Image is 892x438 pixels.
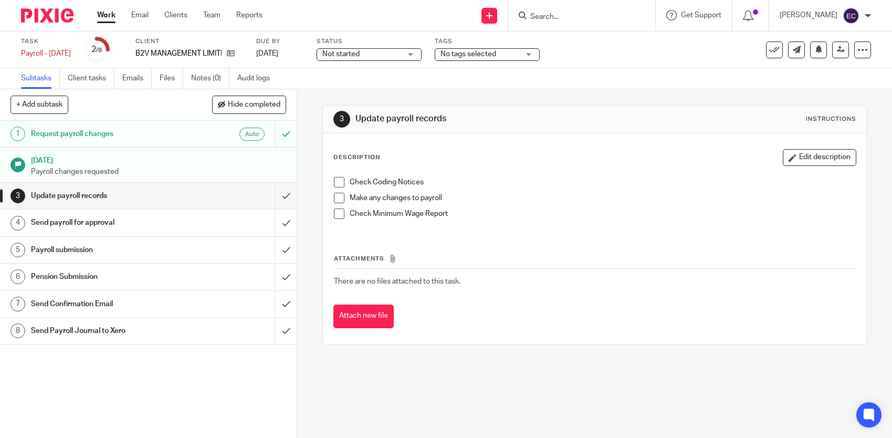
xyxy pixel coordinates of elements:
[529,13,624,22] input: Search
[11,216,25,231] div: 4
[21,48,71,59] div: Payroll - August 2025
[843,7,859,24] img: svg%3E
[780,10,837,20] p: [PERSON_NAME]
[97,10,116,20] a: Work
[783,149,856,166] button: Edit description
[334,256,384,262] span: Attachments
[164,10,187,20] a: Clients
[11,324,25,338] div: 8
[203,10,221,20] a: Team
[135,37,243,46] label: Client
[31,166,287,177] p: Payroll changes requested
[228,101,280,109] span: Hide completed
[21,37,71,46] label: Task
[11,243,25,257] div: 5
[31,323,187,339] h1: Send Payroll Journal to Xero
[122,68,152,89] a: Emails
[91,44,102,56] div: 2
[256,50,278,57] span: [DATE]
[31,296,187,312] h1: Send Confirmation Email
[355,113,617,124] h1: Update payroll records
[333,111,350,128] div: 3
[239,128,265,141] div: Auto
[11,127,25,141] div: 1
[322,50,360,58] span: Not started
[440,50,496,58] span: No tags selected
[350,208,856,219] p: Check Minimum Wage Report
[333,305,394,328] button: Attach new file
[96,47,102,53] small: /8
[256,37,303,46] label: Due by
[333,153,380,162] p: Description
[11,269,25,284] div: 6
[317,37,422,46] label: Status
[350,177,856,187] p: Check Coding Notices
[334,278,460,285] span: There are no files attached to this task.
[11,297,25,311] div: 7
[31,215,187,231] h1: Send payroll for approval
[31,153,287,166] h1: [DATE]
[21,48,71,59] div: Payroll - [DATE]
[31,126,187,142] h1: Request payroll changes
[131,10,149,20] a: Email
[435,37,540,46] label: Tags
[191,68,229,89] a: Notes (0)
[806,115,856,123] div: Instructions
[31,242,187,258] h1: Payroll submission
[681,12,721,19] span: Get Support
[11,96,68,113] button: + Add subtask
[11,189,25,203] div: 3
[21,68,60,89] a: Subtasks
[31,269,187,285] h1: Pension Submission
[31,188,187,204] h1: Update payroll records
[212,96,286,113] button: Hide completed
[160,68,183,89] a: Files
[236,10,263,20] a: Reports
[237,68,278,89] a: Audit logs
[68,68,114,89] a: Client tasks
[21,8,74,23] img: Pixie
[135,48,222,59] p: B2V MANAGEMENT LIMITED
[350,193,856,203] p: Make any changes to payroll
